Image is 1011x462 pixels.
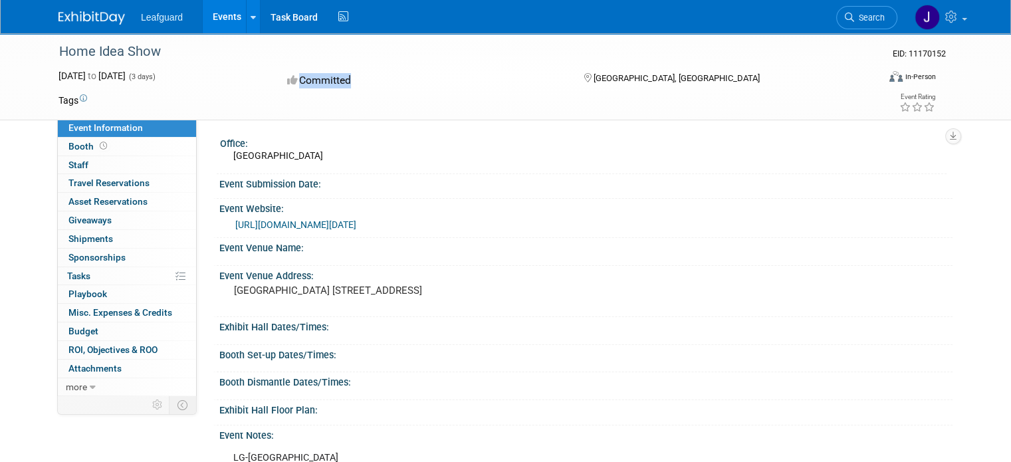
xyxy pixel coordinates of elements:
[58,11,125,25] img: ExhibitDay
[68,289,107,299] span: Playbook
[58,360,196,378] a: Attachments
[893,49,946,58] span: Event ID: 11170152
[58,138,196,156] a: Booth
[58,304,196,322] a: Misc. Expenses & Credits
[128,72,156,81] span: (3 days)
[58,285,196,303] a: Playbook
[58,174,196,192] a: Travel Reservations
[141,12,183,23] span: Leafguard
[889,71,903,82] img: Format-Inperson.png
[234,285,510,296] pre: [GEOGRAPHIC_DATA] [STREET_ADDRESS]
[854,13,885,23] span: Search
[58,193,196,211] a: Asset Reservations
[58,211,196,229] a: Giveaways
[219,174,953,191] div: Event Submission Date:
[169,396,197,413] td: Toggle Event Tabs
[68,344,158,355] span: ROI, Objectives & ROO
[86,70,98,81] span: to
[58,156,196,174] a: Staff
[55,40,861,64] div: Home Idea Show
[58,267,196,285] a: Tasks
[58,94,87,107] td: Tags
[68,215,112,225] span: Giveaways
[219,266,953,283] div: Event Venue Address:
[219,400,953,417] div: Exhibit Hall Floor Plan:
[68,233,113,244] span: Shipments
[58,378,196,396] a: more
[283,69,562,92] div: Committed
[68,196,148,207] span: Asset Reservations
[97,141,110,151] span: Booth not reserved yet
[899,94,935,100] div: Event Rating
[806,69,936,89] div: Event Format
[235,219,356,230] a: [URL][DOMAIN_NAME][DATE]
[915,5,940,30] img: Jamie Chipman
[58,322,196,340] a: Budget
[219,317,953,334] div: Exhibit Hall Dates/Times:
[68,363,122,374] span: Attachments
[219,199,953,215] div: Event Website:
[68,177,150,188] span: Travel Reservations
[594,73,760,83] span: [GEOGRAPHIC_DATA], [GEOGRAPHIC_DATA]
[68,307,172,318] span: Misc. Expenses & Credits
[68,326,98,336] span: Budget
[58,119,196,137] a: Event Information
[219,238,953,255] div: Event Venue Name:
[58,341,196,359] a: ROI, Objectives & ROO
[68,122,143,133] span: Event Information
[58,70,126,81] span: [DATE] [DATE]
[68,141,110,152] span: Booth
[219,372,953,389] div: Booth Dismantle Dates/Times:
[67,271,90,281] span: Tasks
[68,160,88,170] span: Staff
[233,150,323,161] span: [GEOGRAPHIC_DATA]
[58,249,196,267] a: Sponsorships
[219,425,953,442] div: Event Notes:
[146,396,169,413] td: Personalize Event Tab Strip
[905,72,936,82] div: In-Person
[220,134,947,150] div: Office:
[58,230,196,248] a: Shipments
[836,6,897,29] a: Search
[66,382,87,392] span: more
[68,252,126,263] span: Sponsorships
[219,345,953,362] div: Booth Set-up Dates/Times:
